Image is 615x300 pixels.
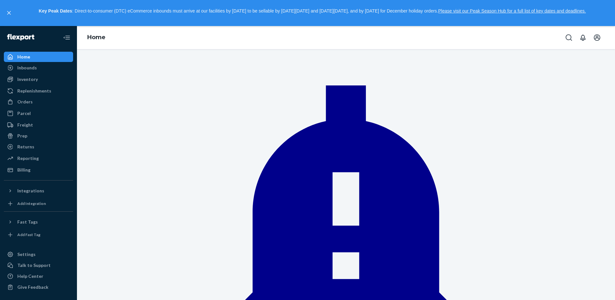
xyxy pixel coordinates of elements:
div: Settings [17,251,36,258]
a: Inventory [4,74,73,84]
a: Home [87,34,105,41]
div: Parcel [17,110,31,117]
div: Freight [17,122,33,128]
a: Reporting [4,153,73,163]
div: Talk to Support [17,262,51,269]
div: Inbounds [17,65,37,71]
button: Open notifications [577,31,589,44]
strong: Key Peak Dates [39,8,72,13]
div: Add Integration [17,201,46,206]
a: Please visit our Peak Season Hub for a full list of key dates and deadlines. [438,8,586,13]
img: Flexport logo [7,34,34,40]
ol: breadcrumbs [82,28,111,47]
button: Open Search Box [562,31,575,44]
a: Parcel [4,108,73,119]
div: Fast Tags [17,219,38,225]
a: Home [4,52,73,62]
button: Integrations [4,186,73,196]
div: Replenishments [17,88,51,94]
div: Prep [17,133,27,139]
div: Integrations [17,188,44,194]
a: Help Center [4,271,73,281]
a: Settings [4,249,73,260]
div: Reporting [17,155,39,162]
a: Replenishments [4,86,73,96]
div: Help Center [17,273,43,279]
a: Freight [4,120,73,130]
div: Billing [17,167,30,173]
p: : Direct-to-consumer (DTC) eCommerce inbounds must arrive at our facilities by [DATE] to be sella... [15,6,609,17]
a: Add Integration [4,199,73,209]
a: Prep [4,131,73,141]
div: Returns [17,144,34,150]
button: Talk to Support [4,260,73,270]
button: Open account menu [591,31,603,44]
a: Orders [4,97,73,107]
button: Give Feedback [4,282,73,292]
button: Fast Tags [4,217,73,227]
div: Home [17,54,30,60]
button: close, [6,10,12,16]
a: Inbounds [4,63,73,73]
button: Close Navigation [60,31,73,44]
div: Orders [17,99,33,105]
a: Billing [4,165,73,175]
div: Add Fast Tag [17,232,40,237]
a: Add Fast Tag [4,230,73,240]
a: Returns [4,142,73,152]
span: Chat [14,4,27,10]
div: Give Feedback [17,284,48,290]
div: Inventory [17,76,38,83]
